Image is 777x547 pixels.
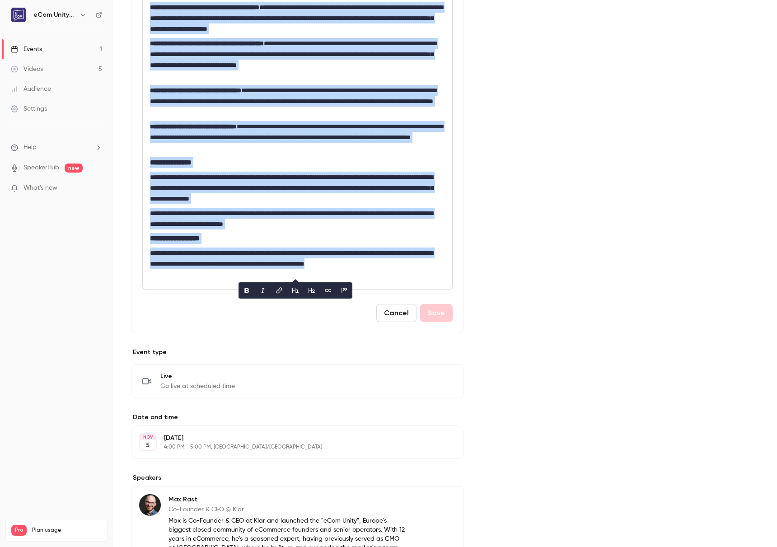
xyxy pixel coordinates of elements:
button: Cancel [376,304,417,322]
div: Videos [11,65,43,74]
p: [DATE] [164,434,416,443]
p: Co-Founder & CEO @ Klar [169,505,405,514]
span: Help [23,143,37,152]
span: Plan usage [32,527,102,534]
div: Settings [11,104,47,113]
img: Max Rast [139,494,161,516]
label: Date and time [131,413,464,422]
span: Live [160,372,235,381]
span: What's new [23,183,57,193]
span: new [65,164,83,173]
p: Event type [131,348,464,357]
iframe: Noticeable Trigger [91,184,102,192]
label: Speakers [131,473,464,482]
div: Events [11,45,42,54]
li: help-dropdown-opener [11,143,102,152]
div: NOV [140,434,156,440]
button: bold [239,283,254,298]
button: italic [256,283,270,298]
p: 5 [146,441,150,450]
h6: eCom Unity Workshops [33,10,76,19]
button: blockquote [337,283,351,298]
p: Max Rast [169,495,405,504]
span: Go live at scheduled time [160,382,235,391]
a: SpeakerHub [23,163,59,173]
p: 4:00 PM - 5:00 PM, [GEOGRAPHIC_DATA]/[GEOGRAPHIC_DATA] [164,444,416,451]
div: Audience [11,84,51,94]
button: link [272,283,286,298]
span: Pro [11,525,27,536]
img: eCom Unity Workshops [11,8,26,22]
